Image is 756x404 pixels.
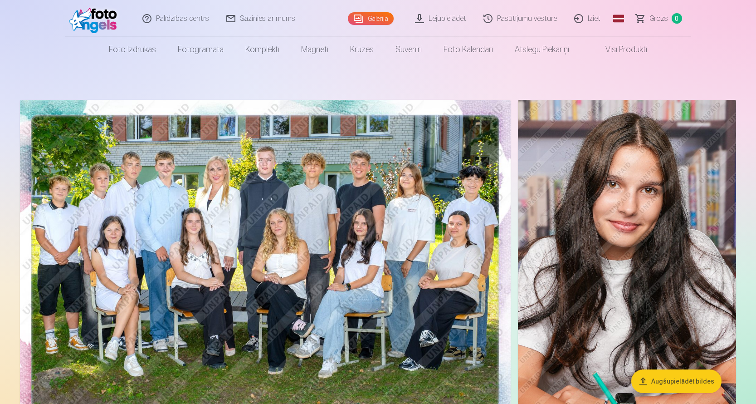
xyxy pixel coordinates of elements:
a: Fotogrāmata [167,37,234,62]
a: Foto izdrukas [98,37,167,62]
a: Atslēgu piekariņi [504,37,580,62]
a: Suvenīri [385,37,433,62]
span: Grozs [649,13,668,24]
a: Komplekti [234,37,290,62]
span: 0 [672,13,682,24]
a: Foto kalendāri [433,37,504,62]
button: Augšupielādēt bildes [631,370,722,393]
a: Krūzes [339,37,385,62]
img: /fa1 [69,4,122,33]
a: Galerija [348,12,394,25]
a: Magnēti [290,37,339,62]
a: Visi produkti [580,37,658,62]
